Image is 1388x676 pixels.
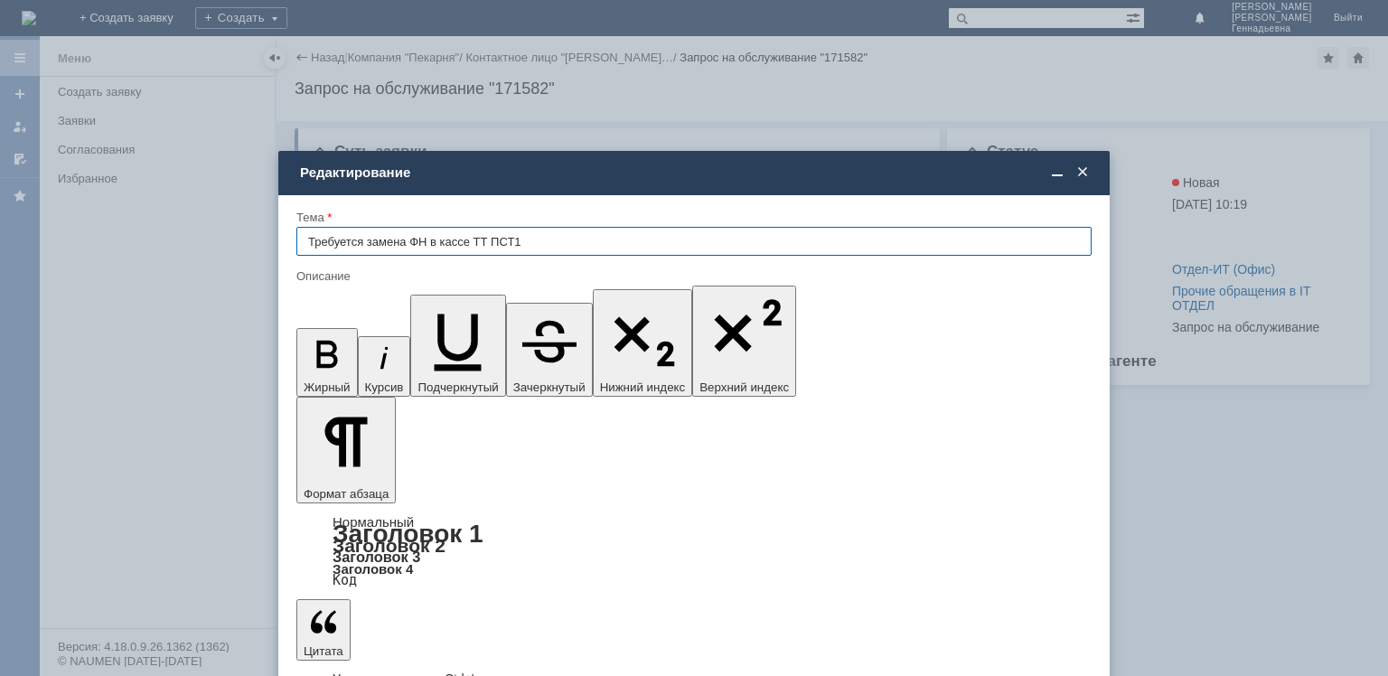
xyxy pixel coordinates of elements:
div: Тема [296,211,1088,223]
div: Описание [296,270,1088,282]
div: Редактирование [300,164,1092,181]
span: Свернуть (Ctrl + M) [1048,164,1066,181]
a: Заголовок 4 [333,561,413,577]
div: Добрый День. Требуется осуществить замену ФН в кассе на торговой точке г. Псков Текстильная 1. За... [7,7,264,65]
span: Формат абзаца [304,487,389,501]
span: Зачеркнутый [513,380,586,394]
span: Курсив [365,380,404,394]
button: Верхний индекс [692,286,796,397]
button: Нижний индекс [593,289,693,397]
div: Формат абзаца [296,516,1092,587]
button: Формат абзаца [296,397,396,503]
span: Цитата [304,644,343,658]
a: Заголовок 3 [333,549,420,565]
span: Нижний индекс [600,380,686,394]
a: Заголовок 1 [333,520,483,548]
span: Закрыть [1074,164,1092,181]
button: Жирный [296,328,358,397]
span: Верхний индекс [699,380,789,394]
a: Заголовок 2 [333,535,445,556]
button: Курсив [358,336,411,397]
a: Нормальный [333,514,414,530]
button: Цитата [296,599,351,661]
button: Подчеркнутый [410,295,505,397]
span: Подчеркнутый [417,380,498,394]
button: Зачеркнутый [506,303,593,397]
span: Жирный [304,380,351,394]
a: Код [333,572,357,588]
